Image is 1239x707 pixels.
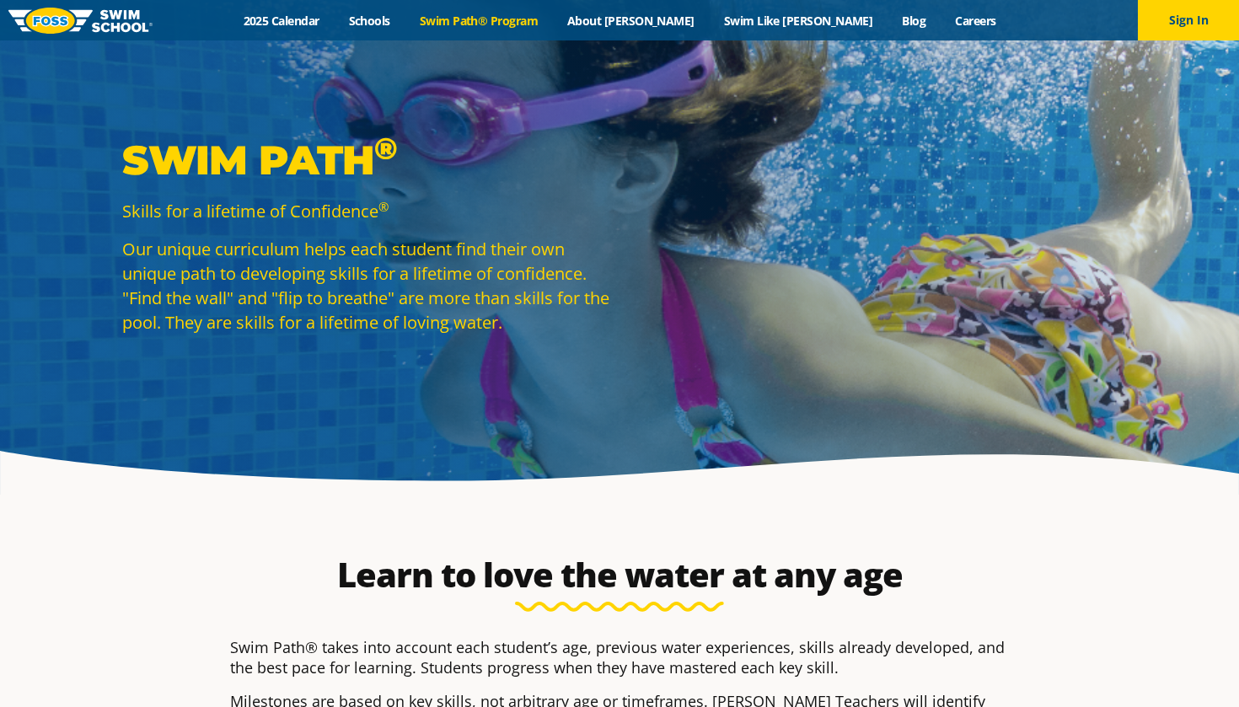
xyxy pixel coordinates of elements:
[228,13,334,29] a: 2025 Calendar
[553,13,710,29] a: About [PERSON_NAME]
[709,13,888,29] a: Swim Like [PERSON_NAME]
[378,198,389,215] sup: ®
[374,130,397,167] sup: ®
[222,554,1017,595] h2: Learn to love the water at any age
[888,13,941,29] a: Blog
[230,637,1009,678] p: Swim Path® takes into account each student’s age, previous water experiences, skills already deve...
[941,13,1011,29] a: Careers
[122,135,611,185] p: Swim Path
[122,199,611,223] p: Skills for a lifetime of Confidence
[122,237,611,335] p: Our unique curriculum helps each student find their own unique path to developing skills for a li...
[8,8,153,34] img: FOSS Swim School Logo
[334,13,405,29] a: Schools
[405,13,552,29] a: Swim Path® Program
